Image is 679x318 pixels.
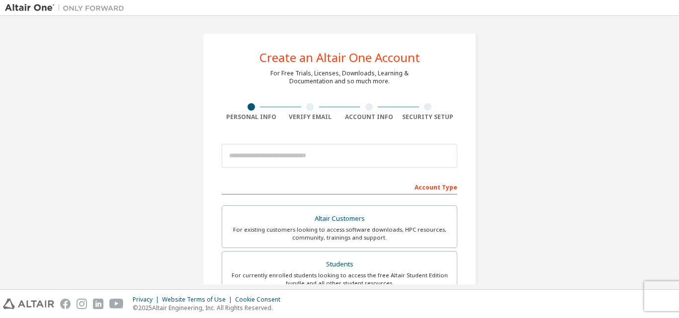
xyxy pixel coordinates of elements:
[162,296,235,304] div: Website Terms of Use
[133,296,162,304] div: Privacy
[339,113,399,121] div: Account Info
[109,299,124,309] img: youtube.svg
[93,299,103,309] img: linkedin.svg
[222,179,457,194] div: Account Type
[60,299,71,309] img: facebook.svg
[259,52,420,64] div: Create an Altair One Account
[133,304,286,312] p: © 2025 Altair Engineering, Inc. All Rights Reserved.
[228,212,451,226] div: Altair Customers
[399,113,458,121] div: Security Setup
[228,257,451,271] div: Students
[281,113,340,121] div: Verify Email
[77,299,87,309] img: instagram.svg
[270,69,409,85] div: For Free Trials, Licenses, Downloads, Learning & Documentation and so much more.
[228,271,451,287] div: For currently enrolled students looking to access the free Altair Student Edition bundle and all ...
[228,226,451,242] div: For existing customers looking to access software downloads, HPC resources, community, trainings ...
[5,3,129,13] img: Altair One
[235,296,286,304] div: Cookie Consent
[222,113,281,121] div: Personal Info
[3,299,54,309] img: altair_logo.svg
